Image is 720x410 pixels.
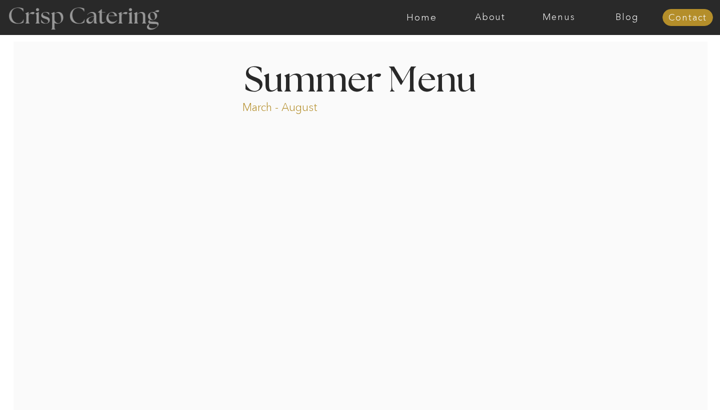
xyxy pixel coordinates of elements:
h1: Summer Menu [221,63,499,93]
a: Home [387,12,456,22]
p: March - August [242,100,380,111]
a: Menus [524,12,593,22]
a: Contact [662,13,713,23]
a: Blog [593,12,661,22]
a: About [456,12,524,22]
